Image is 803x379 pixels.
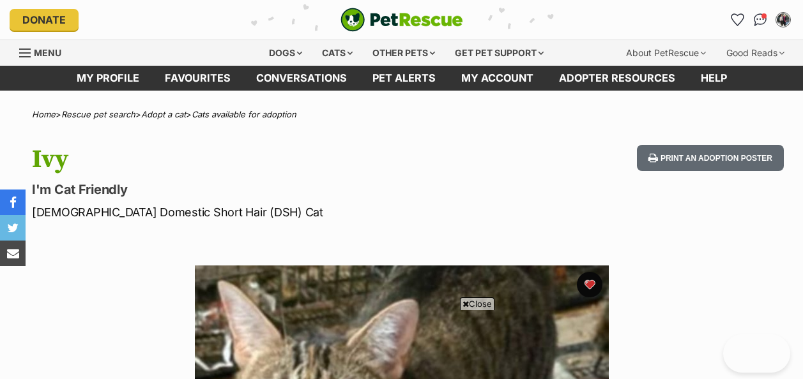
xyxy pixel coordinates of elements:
[34,47,61,58] span: Menu
[260,40,311,66] div: Dogs
[577,272,602,297] button: favourite
[727,10,747,30] a: Favourites
[363,40,444,66] div: Other pets
[313,40,362,66] div: Cats
[32,204,491,221] p: [DEMOGRAPHIC_DATA] Domestic Short Hair (DSH) Cat
[243,66,360,91] a: conversations
[617,40,715,66] div: About PetRescue
[754,13,767,26] img: chat-41dd97257d64d25036548639549fe6c8038ab92f7586957e7f3b1b290dea8141.svg
[448,66,546,91] a: My account
[141,109,186,119] a: Adopt a cat
[637,145,784,171] button: Print an adoption poster
[727,10,793,30] ul: Account quick links
[340,8,463,32] img: logo-cat-932fe2b9b8326f06289b0f2fb663e598f794de774fb13d1741a6617ecf9a85b4.svg
[32,181,491,198] p: I'm Cat Friendly
[32,109,56,119] a: Home
[61,109,135,119] a: Rescue pet search
[10,9,79,31] a: Donate
[723,334,790,373] iframe: Help Scout Beacon - Open
[360,66,448,91] a: Pet alerts
[19,40,70,63] a: Menu
[750,10,770,30] a: Conversations
[192,109,296,119] a: Cats available for adoption
[340,8,463,32] a: PetRescue
[460,297,494,310] span: Close
[546,66,688,91] a: Adopter resources
[446,40,553,66] div: Get pet support
[64,66,152,91] a: My profile
[688,66,740,91] a: Help
[152,66,243,91] a: Favourites
[717,40,793,66] div: Good Reads
[777,13,790,26] img: Vicki Campbell profile pic
[32,145,491,174] h1: Ivy
[169,315,634,373] iframe: Advertisement
[773,10,793,30] button: My account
